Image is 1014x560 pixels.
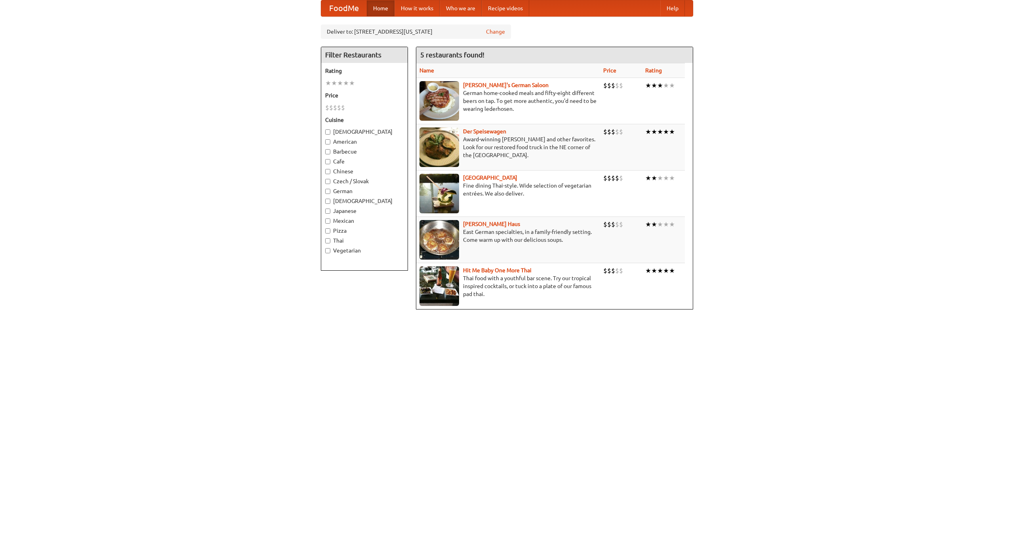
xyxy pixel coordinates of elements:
li: $ [607,266,611,275]
li: $ [607,220,611,229]
li: $ [611,174,615,182]
li: $ [337,103,341,112]
li: $ [603,81,607,90]
a: [PERSON_NAME]'s German Saloon [463,82,549,88]
li: ★ [663,266,669,275]
img: esthers.jpg [419,81,459,121]
li: $ [611,127,615,136]
label: Vegetarian [325,247,404,254]
div: Deliver to: [STREET_ADDRESS][US_STATE] [321,25,511,39]
input: Cafe [325,159,330,164]
label: Thai [325,237,404,245]
li: ★ [669,127,675,136]
li: ★ [651,174,657,182]
img: satay.jpg [419,174,459,213]
li: $ [607,174,611,182]
li: ★ [645,174,651,182]
li: $ [615,266,619,275]
input: Czech / Slovak [325,179,330,184]
li: ★ [349,79,355,87]
li: ★ [669,174,675,182]
label: Cafe [325,158,404,165]
li: ★ [325,79,331,87]
input: German [325,189,330,194]
a: Rating [645,67,662,74]
label: Barbecue [325,148,404,156]
a: Change [486,28,505,36]
p: Award-winning [PERSON_NAME] and other favorites. Look for our restored food truck in the NE corne... [419,135,597,159]
li: ★ [337,79,343,87]
li: ★ [657,220,663,229]
a: Help [660,0,685,16]
p: Fine dining Thai-style. Wide selection of vegetarian entrées. We also deliver. [419,182,597,197]
label: Mexican [325,217,404,225]
li: ★ [663,127,669,136]
li: ★ [645,266,651,275]
li: $ [619,127,623,136]
input: Mexican [325,218,330,224]
label: Pizza [325,227,404,235]
input: Barbecue [325,149,330,154]
img: kohlhaus.jpg [419,220,459,260]
li: ★ [669,220,675,229]
label: German [325,187,404,195]
label: [DEMOGRAPHIC_DATA] [325,197,404,205]
label: Japanese [325,207,404,215]
input: Vegetarian [325,248,330,253]
h4: Filter Restaurants [321,47,408,63]
li: ★ [645,81,651,90]
a: Der Speisewagen [463,128,506,135]
li: ★ [657,81,663,90]
li: ★ [657,127,663,136]
li: ★ [663,220,669,229]
ng-pluralize: 5 restaurants found! [420,51,484,59]
a: Price [603,67,616,74]
a: Home [367,0,395,16]
input: Chinese [325,169,330,174]
input: American [325,139,330,144]
p: Thai food with a youthful bar scene. Try our tropical inspired cocktails, or tuck into a plate of... [419,274,597,298]
li: ★ [651,81,657,90]
li: $ [619,81,623,90]
li: $ [615,220,619,229]
li: $ [615,81,619,90]
li: ★ [645,220,651,229]
li: $ [619,220,623,229]
li: ★ [657,266,663,275]
li: $ [615,174,619,182]
li: ★ [657,174,663,182]
li: $ [341,103,345,112]
li: ★ [669,266,675,275]
input: [DEMOGRAPHIC_DATA] [325,129,330,135]
li: $ [611,81,615,90]
li: $ [603,127,607,136]
li: $ [603,220,607,229]
a: Name [419,67,434,74]
h5: Price [325,91,404,99]
input: Pizza [325,228,330,233]
li: $ [607,81,611,90]
li: $ [611,266,615,275]
input: Japanese [325,209,330,214]
a: [GEOGRAPHIC_DATA] [463,175,517,181]
li: ★ [331,79,337,87]
li: $ [603,174,607,182]
input: [DEMOGRAPHIC_DATA] [325,199,330,204]
li: ★ [645,127,651,136]
li: $ [603,266,607,275]
label: Chinese [325,167,404,175]
li: ★ [651,127,657,136]
li: $ [615,127,619,136]
img: babythai.jpg [419,266,459,306]
li: ★ [651,266,657,275]
li: $ [611,220,615,229]
li: $ [333,103,337,112]
a: Recipe videos [482,0,529,16]
label: Czech / Slovak [325,177,404,185]
h5: Cuisine [325,116,404,124]
b: [PERSON_NAME] Haus [463,221,520,227]
a: FoodMe [321,0,367,16]
a: Hit Me Baby One More Thai [463,267,532,273]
